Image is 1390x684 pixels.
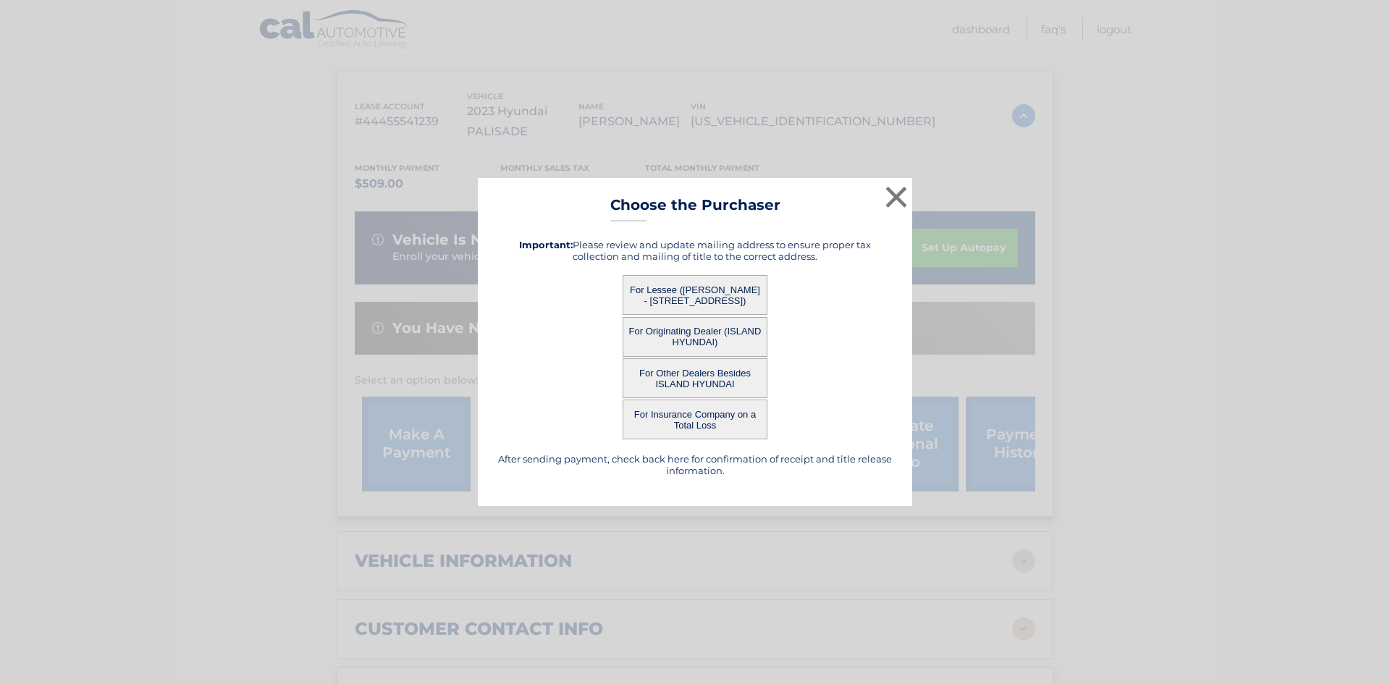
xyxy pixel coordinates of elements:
[623,275,767,315] button: For Lessee ([PERSON_NAME] - [STREET_ADDRESS])
[882,182,911,211] button: ×
[623,400,767,439] button: For Insurance Company on a Total Loss
[610,196,780,221] h3: Choose the Purchaser
[623,358,767,398] button: For Other Dealers Besides ISLAND HYUNDAI
[519,239,573,250] strong: Important:
[623,317,767,357] button: For Originating Dealer (ISLAND HYUNDAI)
[496,453,894,476] h5: After sending payment, check back here for confirmation of receipt and title release information.
[496,239,894,262] h5: Please review and update mailing address to ensure proper tax collection and mailing of title to ...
